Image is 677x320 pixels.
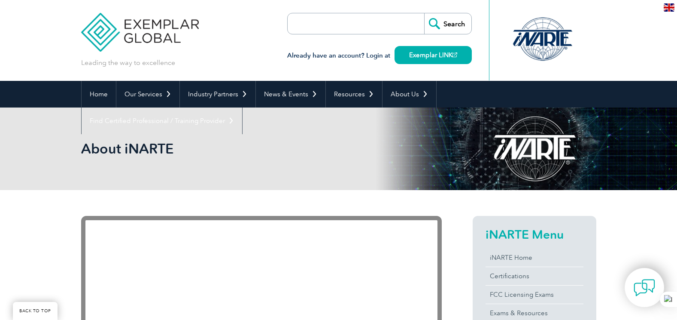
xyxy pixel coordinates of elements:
[13,302,58,320] a: BACK TO TOP
[81,58,175,68] p: Leading the way to excellence
[634,277,655,298] img: contact-chat.png
[486,249,583,267] a: iNARTE Home
[326,81,382,108] a: Resources
[82,81,116,108] a: Home
[395,46,472,64] a: Exemplar LINK
[82,108,242,134] a: Find Certified Professional / Training Provider
[486,267,583,285] a: Certifications
[180,81,255,108] a: Industry Partners
[452,52,457,57] img: open_square.png
[486,228,583,241] h2: iNARTE Menu
[664,3,674,12] img: en
[116,81,179,108] a: Our Services
[287,50,472,61] h3: Already have an account? Login at
[486,286,583,304] a: FCC Licensing Exams
[383,81,436,108] a: About Us
[81,142,442,156] h2: About iNARTE
[256,81,325,108] a: News & Events
[424,13,471,34] input: Search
